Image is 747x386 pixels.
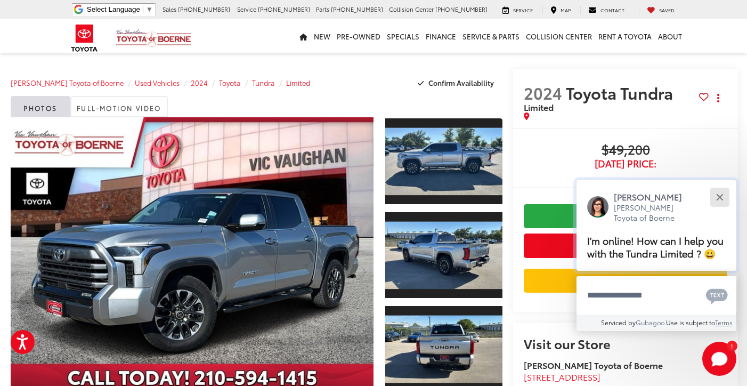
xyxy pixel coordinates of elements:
a: Home [296,19,311,53]
button: Chat with SMS [703,283,731,307]
a: Map [542,6,579,14]
a: Specials [384,19,423,53]
a: Finance [423,19,459,53]
a: Contact [580,6,632,14]
span: Saved [659,6,675,13]
span: [PHONE_NUMBER] [435,5,488,13]
span: Sales [163,5,176,13]
span: [DATE] Price: [524,158,727,169]
a: Expand Photo 1 [385,117,502,205]
a: About [655,19,685,53]
img: 2024 Toyota Tundra Limited [384,127,504,195]
img: 2024 Toyota Tundra Limited [384,221,504,289]
span: Service [513,6,533,13]
img: 2024 Toyota Tundra Limited [384,315,504,383]
a: Toyota [219,78,241,87]
a: Check Availability [524,204,727,228]
a: Tundra [252,78,275,87]
img: Toyota [64,21,104,55]
a: Gubagoo. [636,318,666,327]
span: Serviced by [601,318,636,327]
h2: Visit our Store [524,336,727,350]
a: Rent a Toyota [595,19,655,53]
span: Toyota Tundra [566,81,677,104]
a: Full-Motion Video [70,96,168,117]
span: Contact [600,6,624,13]
button: Confirm Availability [412,74,503,92]
svg: Text [706,287,728,304]
span: [PHONE_NUMBER] [331,5,383,13]
a: Select Language​ [87,5,153,13]
button: Actions [709,89,727,107]
span: 2024 [524,81,562,104]
span: [PHONE_NUMBER] [178,5,230,13]
a: Photos [11,96,70,117]
span: Select Language [87,5,140,13]
span: ▼ [146,5,153,13]
a: Value Your Trade [524,269,727,293]
span: Confirm Availability [428,78,494,87]
span: [STREET_ADDRESS] [524,371,600,383]
span: Service [237,5,256,13]
a: Limited [286,78,310,87]
a: Terms [715,318,733,327]
strong: [PERSON_NAME] Toyota of Boerne [524,359,663,371]
p: [PERSON_NAME] [614,191,693,203]
span: Parts [316,5,329,13]
a: Service & Parts: Opens in a new tab [459,19,523,53]
button: Get Price Now [524,234,727,258]
span: Map [561,6,571,13]
p: [PERSON_NAME] Toyota of Boerne [614,203,693,223]
a: 2024 [191,78,208,87]
span: [PHONE_NUMBER] [258,5,310,13]
a: Used Vehicles [135,78,180,87]
a: Expand Photo 2 [385,211,502,299]
a: Pre-Owned [334,19,384,53]
span: dropdown dots [717,94,719,102]
div: Close[PERSON_NAME][PERSON_NAME] Toyota of BoerneI'm online! How can I help you with the Tundra Li... [577,180,736,331]
a: New [311,19,334,53]
span: $49,200 [524,142,727,158]
a: [PERSON_NAME] Toyota of Boerne [11,78,124,87]
svg: Start Chat [702,342,736,376]
span: Collision Center [389,5,434,13]
button: Toggle Chat Window [702,342,736,376]
img: Vic Vaughan Toyota of Boerne [116,29,192,47]
span: 1 [730,343,733,348]
textarea: Type your message [577,276,736,315]
button: Close [708,186,731,208]
span: Use is subject to [666,318,715,327]
a: My Saved Vehicles [639,6,683,14]
a: Collision Center [523,19,595,53]
a: Service [494,6,541,14]
span: Limited [524,101,554,113]
span: I'm online! How can I help you with the Tundra Limited ? 😀 [587,233,724,260]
